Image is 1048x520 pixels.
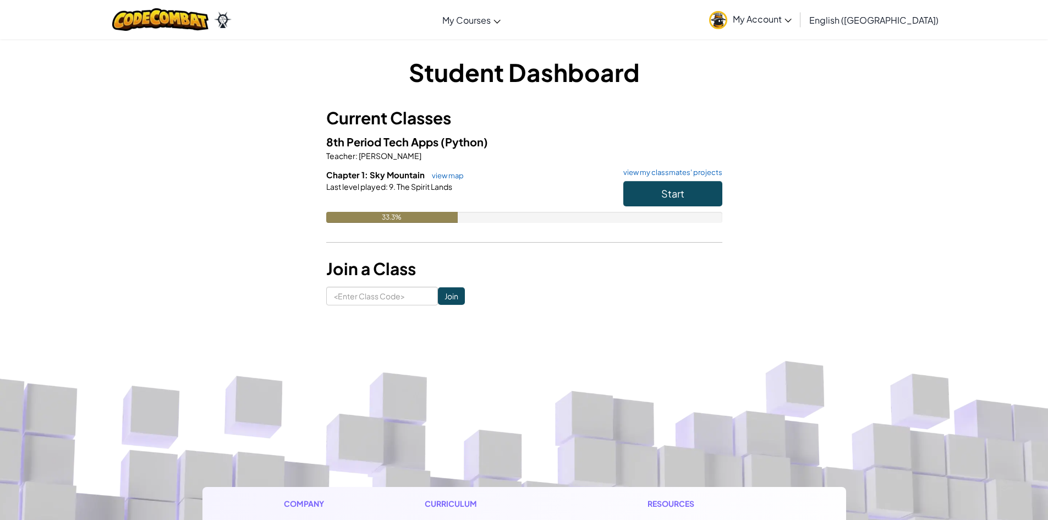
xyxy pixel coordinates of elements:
[438,287,465,305] input: Join
[437,5,506,35] a: My Courses
[112,8,208,31] img: CodeCombat logo
[326,106,722,130] h3: Current Classes
[326,55,722,89] h1: Student Dashboard
[355,151,358,161] span: :
[709,11,727,29] img: avatar
[326,212,458,223] div: 33.3%
[425,498,558,510] h1: Curriculum
[388,182,396,191] span: 9.
[442,14,491,26] span: My Courses
[733,13,792,25] span: My Account
[623,181,722,206] button: Start
[284,498,335,510] h1: Company
[214,12,232,28] img: Ozaria
[661,187,684,200] span: Start
[809,14,939,26] span: English ([GEOGRAPHIC_DATA])
[326,287,438,305] input: <Enter Class Code>
[426,171,464,180] a: view map
[326,182,386,191] span: Last level played
[358,151,421,161] span: [PERSON_NAME]
[618,169,722,176] a: view my classmates' projects
[386,182,388,191] span: :
[396,182,452,191] span: The Spirit Lands
[326,256,722,281] h3: Join a Class
[648,498,765,510] h1: Resources
[804,5,944,35] a: English ([GEOGRAPHIC_DATA])
[326,169,426,180] span: Chapter 1: Sky Mountain
[326,151,355,161] span: Teacher
[441,135,488,149] span: (Python)
[326,135,441,149] span: 8th Period Tech Apps
[704,2,797,37] a: My Account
